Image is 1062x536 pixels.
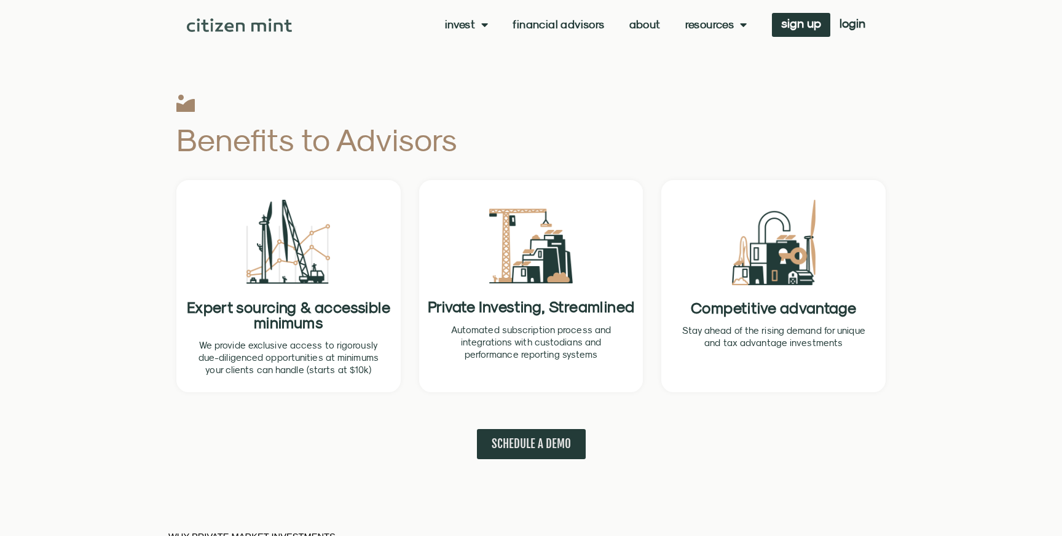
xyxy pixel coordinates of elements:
h2: Private Investing, Streamlined [427,299,636,315]
a: About [629,18,661,31]
nav: Menu [445,18,747,31]
a: login [830,13,875,37]
span: login [840,19,865,28]
span: SCHEDULE A DEMO [492,436,571,452]
h2: Benefits to Advisors [176,124,640,156]
span: Automated subscription process and integrations with custodians and performance reporting systems [451,325,611,360]
a: Invest [445,18,489,31]
img: Citizen Mint [187,18,292,32]
p: Stay ahead of the rising demand for unique and tax advantage investments [681,325,866,349]
h2: Expert sourcing & accessible minimums [184,299,393,330]
h2: Competitive advantage [669,301,878,315]
div: Page 3 [681,325,866,349]
a: Financial Advisors [513,18,604,31]
span: sign up [781,19,821,28]
p: We provide exclusive access to rigorously due-diligenced opportunities at minimums your clients c... [196,339,381,376]
a: SCHEDULE A DEMO [477,429,586,459]
a: Resources [685,18,747,31]
div: Page 3 [196,339,381,376]
a: sign up [772,13,830,37]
